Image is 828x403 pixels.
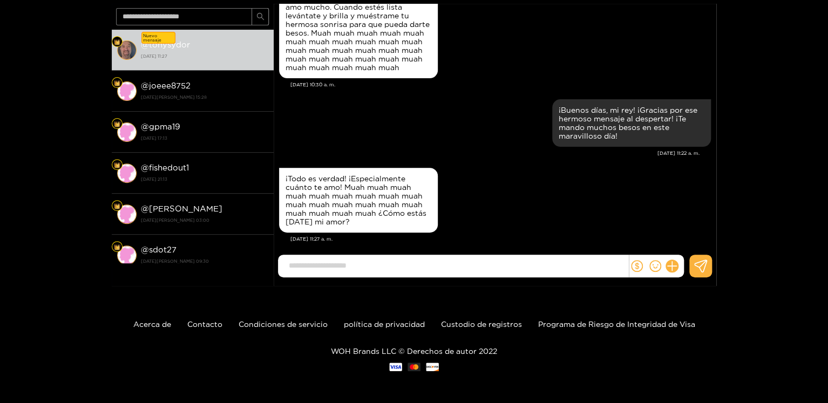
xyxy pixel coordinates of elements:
[290,82,335,87] font: [DATE] 10:30 a. m.
[117,163,137,183] img: conversación
[559,106,697,140] font: ¡Buenos días, mi rey! ¡Gracias por ese hermoso mensaje al despertar! ¡Te mando muchos besos en es...
[290,236,332,242] font: [DATE] 11:27 a. m.
[117,204,137,224] img: conversación
[114,121,120,127] img: Nivel de ventilador
[149,245,177,254] font: sdot27
[114,80,120,86] img: Nivel de ventilador
[141,218,209,222] font: [DATE][PERSON_NAME] 03:00
[649,260,661,272] span: sonrisa
[143,33,161,42] font: Nuevo mensaje
[286,174,426,226] font: ¡Todo es verdad! ¡Especialmente cuánto te amo! Muah muah muah muah muah muah muah muah muah muah ...
[441,320,522,328] a: Custodio de registros
[117,122,137,142] img: conversación
[141,40,190,49] font: @tonysydor
[252,8,269,25] button: buscar
[631,260,643,272] span: dólar
[149,81,191,90] font: joeee8752
[657,151,700,156] font: [DATE] 11:22 a. m.
[187,320,222,328] a: Contacto
[141,259,209,263] font: [DATE][PERSON_NAME] 09:30
[141,136,167,140] font: [DATE] 17:13
[552,99,711,147] div: 27 de septiembre, 11:22 a. m.
[141,95,207,99] font: [DATE][PERSON_NAME] 15:28
[344,320,425,328] a: política de privacidad
[114,244,120,250] img: Nivel de ventilador
[149,122,180,131] font: gpma19
[117,40,137,60] img: conversación
[141,81,149,90] font: @
[538,320,695,328] a: Programa de Riesgo de Integridad de Visa
[117,81,137,101] img: conversación
[114,203,120,209] img: Nivel de ventilador
[256,12,264,22] span: buscar
[114,39,120,45] img: Nivel de ventilador
[141,204,222,213] font: @[PERSON_NAME]
[141,163,149,172] font: @
[141,245,149,254] font: @
[279,168,438,233] div: 27 de septiembre, 11:27 a. m.
[331,347,497,355] font: WOH Brands LLC © Derechos de autor 2022
[133,320,171,328] a: Acerca de
[141,122,149,131] font: @
[629,258,645,274] button: dólar
[239,320,328,328] a: Condiciones de servicio
[117,245,137,265] img: conversación
[141,177,167,181] font: [DATE] 21:13
[114,162,120,168] img: Nivel de ventilador
[141,54,167,58] font: [DATE] 11:27
[149,163,189,172] font: fishedout1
